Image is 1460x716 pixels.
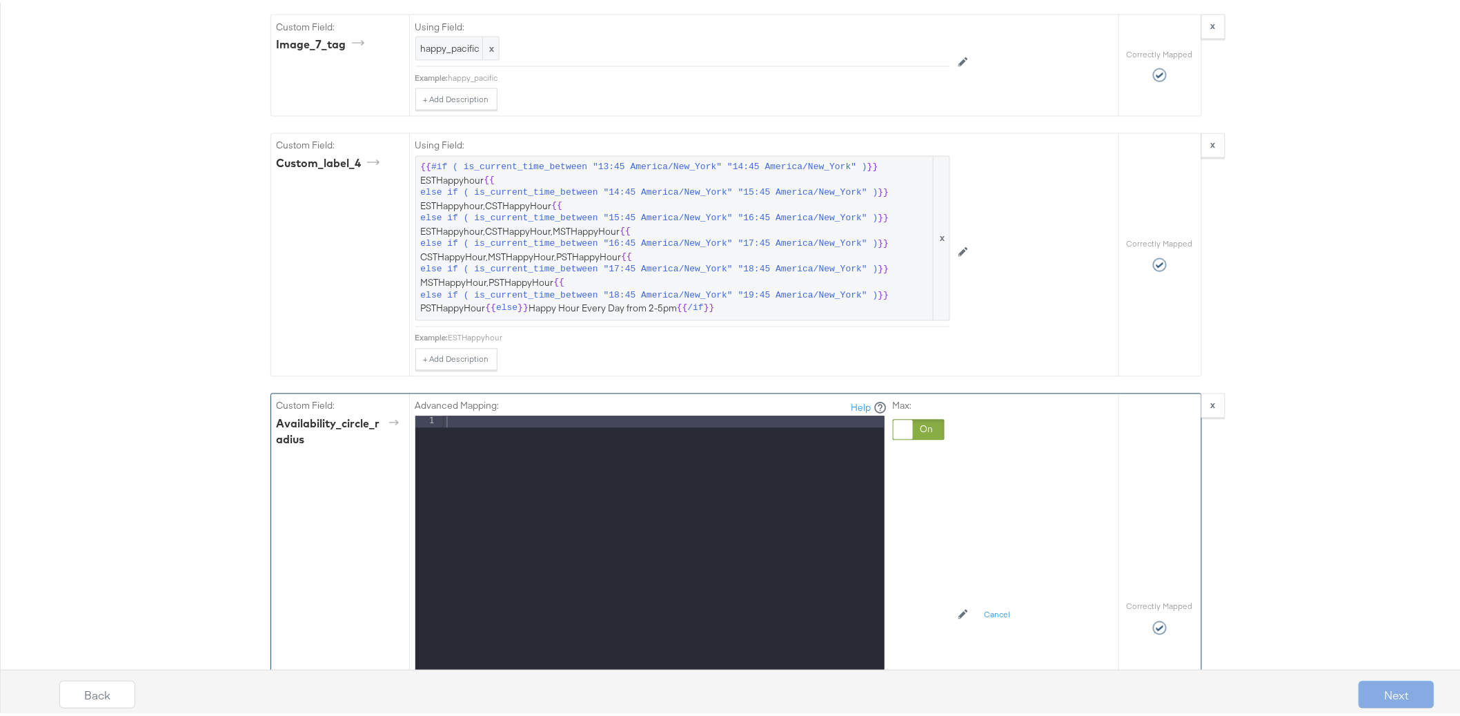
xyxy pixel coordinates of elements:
[415,346,497,368] button: + Add Description
[415,18,950,31] label: Using Field:
[704,300,715,313] span: }}
[415,397,500,410] label: Advanced Mapping:
[1211,17,1216,29] strong: x
[893,397,945,410] label: Max:
[620,223,631,236] span: {{
[1211,136,1216,148] strong: x
[517,300,529,313] span: }}
[421,261,878,274] span: else if ( is_current_time_between "17:45 America/New_York" "18:45 America/New_York" )
[496,300,517,313] span: else
[415,70,448,81] div: Example:
[277,137,404,150] label: Custom Field:
[421,287,878,300] span: else if ( is_current_time_between "18:45 America/New_York" "19:45 America/New_York" )
[421,159,945,313] span: ESTHappyhour ESTHappyhour,CSTHappyHour ESTHappyhour,CSTHappyHour,MSTHappyHour CSTHappyHour,MSTHap...
[421,184,878,197] span: else if ( is_current_time_between "14:45 America/New_York" "15:45 America/New_York" )
[486,300,497,313] span: {{
[431,159,867,172] span: #if ( is_current_time_between "13:45 America/New_York" "14:45 America/New_York" )
[448,330,950,341] div: ESTHappyhour
[1211,396,1216,409] strong: x
[277,34,369,50] div: image_7_tag
[277,18,404,31] label: Custom Field:
[415,414,444,425] div: 1
[277,153,384,169] div: custom_label_4
[878,261,889,274] span: }}
[867,159,878,172] span: }}
[878,287,889,300] span: }}
[59,678,135,706] button: Back
[976,602,1019,624] button: Cancel
[1201,12,1225,37] button: x
[677,300,688,313] span: {{
[1201,391,1225,416] button: x
[933,154,949,318] span: x
[421,235,878,249] span: else if ( is_current_time_between "16:45 America/New_York" "17:45 America/New_York" )
[1127,599,1193,610] label: Correctly Mapped
[482,35,499,57] span: x
[878,235,889,249] span: }}
[1127,236,1193,247] label: Correctly Mapped
[1201,130,1225,155] button: x
[554,274,565,287] span: {{
[878,210,889,223] span: }}
[421,210,878,223] span: else if ( is_current_time_between "15:45 America/New_York" "16:45 America/New_York" )
[484,172,495,185] span: {{
[277,397,404,410] label: Custom Field:
[1127,46,1193,57] label: Correctly Mapped
[277,414,404,445] div: availability_circle_radius
[878,184,889,197] span: }}
[552,197,563,211] span: {{
[421,159,432,172] span: {{
[415,86,497,108] button: + Add Description
[415,330,448,341] div: Example:
[448,70,950,81] div: happy_pacific
[622,249,633,262] span: {{
[415,137,950,150] label: Using Field:
[688,300,704,313] span: /if
[421,39,494,52] span: happy_pacific
[851,399,871,412] a: Help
